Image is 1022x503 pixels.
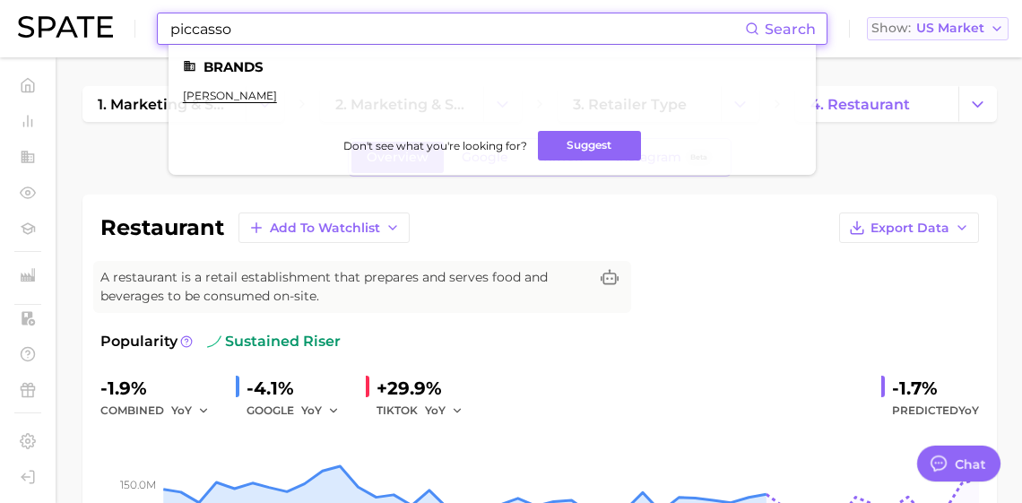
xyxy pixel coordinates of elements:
a: Log out. Currently logged in with e-mail doyeon@spate.nyc. [14,464,41,490]
button: Change Category [958,86,997,122]
img: sustained riser [207,334,221,349]
span: YoY [958,403,979,417]
span: Add to Watchlist [270,221,380,236]
span: Predicted [892,400,979,421]
a: 1. marketing & sales [82,86,246,122]
button: Add to Watchlist [238,212,410,243]
span: YoY [301,403,322,418]
button: ShowUS Market [867,17,1009,40]
li: Brands [183,59,801,74]
span: US Market [916,23,984,33]
span: Export Data [870,221,949,236]
button: YoY [171,400,210,421]
span: YoY [425,403,446,418]
div: -1.9% [100,374,221,403]
input: Search here for a brand, industry, or ingredient [169,13,745,44]
span: 4. restaurant [810,96,910,113]
div: TIKTOK [377,400,475,421]
div: -4.1% [247,374,351,403]
div: combined [100,400,221,421]
button: Suggest [538,131,641,160]
button: YoY [301,400,340,421]
div: +29.9% [377,374,475,403]
span: sustained riser [207,331,341,352]
button: Export Data [839,212,979,243]
span: Popularity [100,331,178,352]
a: [PERSON_NAME] [183,89,277,102]
div: GOOGLE [247,400,351,421]
span: Search [765,21,816,38]
div: -1.7% [892,374,979,403]
span: 1. marketing & sales [98,96,230,113]
span: YoY [171,403,192,418]
span: Show [871,23,911,33]
img: SPATE [18,16,113,38]
h1: restaurant [100,217,224,238]
button: YoY [425,400,463,421]
span: Don't see what you're looking for? [343,139,527,152]
span: A restaurant is a retail establishment that prepares and serves food and beverages to be consumed... [100,268,588,306]
a: 4. restaurant [795,86,958,122]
